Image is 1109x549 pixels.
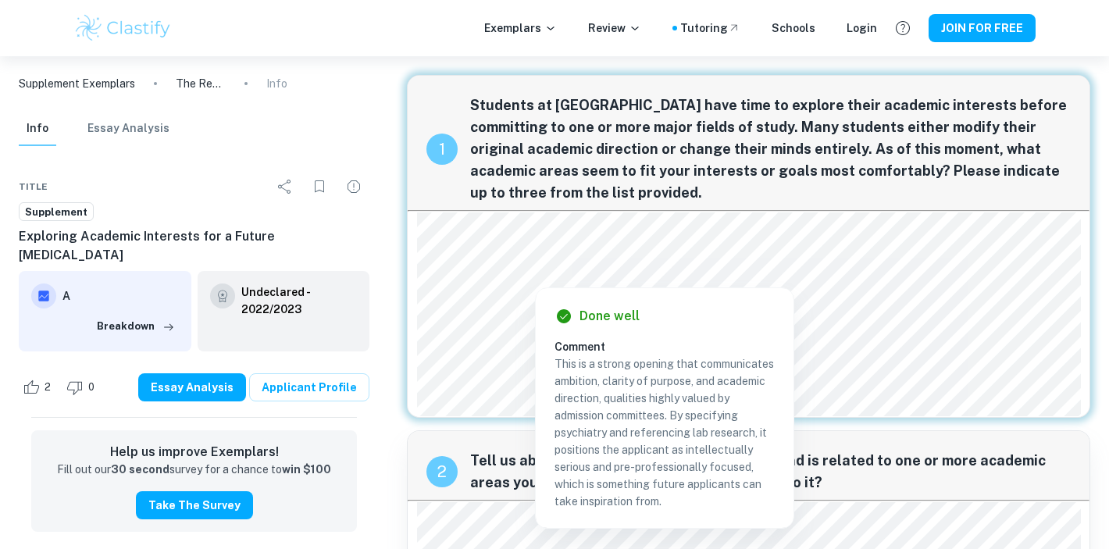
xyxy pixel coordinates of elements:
strong: win $100 [282,463,331,476]
strong: 30 second [111,463,169,476]
h6: Exploring Academic Interests for a Future [MEDICAL_DATA] [19,227,369,265]
a: Tutoring [680,20,740,37]
button: JOIN FOR FREE [929,14,1036,42]
h6: A [62,287,179,305]
a: Supplement [19,202,94,222]
button: Help and Feedback [890,15,916,41]
a: Supplement Exemplars [19,75,135,92]
div: Report issue [338,171,369,202]
button: Essay Analysis [87,112,169,146]
h6: Help us improve Exemplars! [44,443,344,462]
button: Take the Survey [136,491,253,519]
p: Fill out our survey for a chance to [57,462,331,479]
a: Login [847,20,877,37]
p: The Reflection of Societal Ideals in Adaptations of ‘Cinderella’ Throughout the Modern and Post-M... [176,75,226,92]
div: Dislike [62,375,103,400]
button: Info [19,112,56,146]
div: Like [19,375,59,400]
h6: Done well [579,307,640,326]
span: Supplement [20,205,93,220]
span: 0 [80,380,103,395]
div: Bookmark [304,171,335,202]
p: Review [588,20,641,37]
p: Info [266,75,287,92]
span: Tell us about a topic or idea that excites you and is related to one or more academic areas you s... [470,450,1071,494]
h6: Comment [554,338,775,355]
button: Essay Analysis [138,373,246,401]
button: Breakdown [93,315,179,338]
div: recipe [426,456,458,487]
a: Schools [772,20,815,37]
p: Exemplars [484,20,557,37]
div: Share [269,171,301,202]
div: recipe [426,134,458,165]
img: Clastify logo [73,12,173,44]
a: Applicant Profile [249,373,369,401]
p: This is a strong opening that communicates ambition, clarity of purpose, and academic direction, ... [554,355,775,510]
span: 2 [36,380,59,395]
span: Students at [GEOGRAPHIC_DATA] have time to explore their academic interests before committing to ... [470,94,1071,204]
span: Title [19,180,48,194]
a: Undeclared - 2022/2023 [241,283,358,318]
